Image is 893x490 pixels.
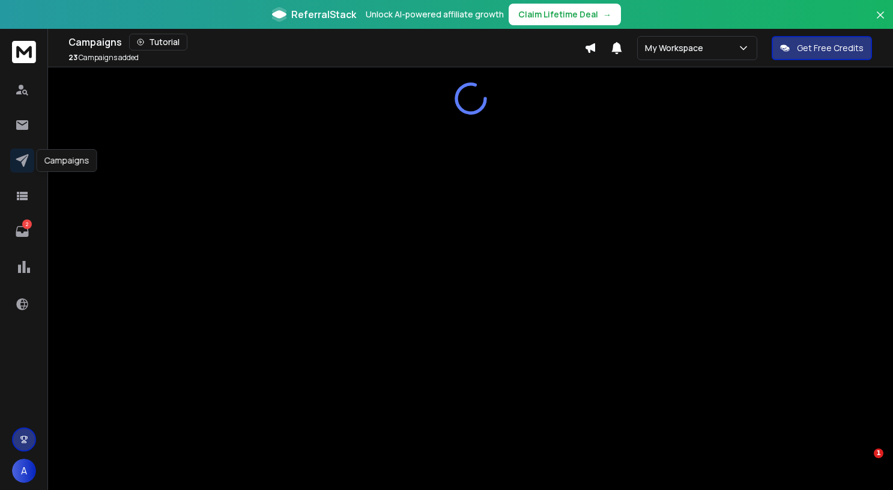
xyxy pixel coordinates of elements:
span: ReferralStack [291,7,356,22]
button: Close banner [873,7,888,36]
iframe: Intercom live chat [849,449,878,477]
p: Unlock AI-powered affiliate growth [366,8,504,20]
span: → [603,8,611,20]
span: 23 [68,52,77,63]
p: My Workspace [645,42,708,54]
button: Get Free Credits [772,36,872,60]
p: 2 [22,219,32,229]
span: 1 [874,449,883,458]
div: Campaigns [68,34,584,51]
div: Campaigns [37,149,97,172]
button: A [12,459,36,483]
button: Tutorial [129,34,187,51]
p: Campaigns added [68,53,139,63]
a: 2 [10,219,34,243]
button: Claim Lifetime Deal→ [509,4,621,25]
p: Get Free Credits [797,42,864,54]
